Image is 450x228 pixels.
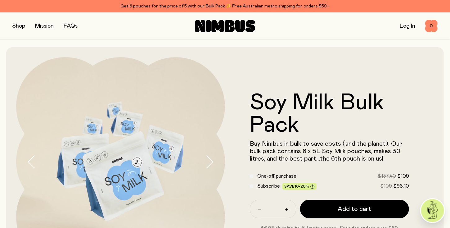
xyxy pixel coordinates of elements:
span: 10-20% [295,185,309,188]
span: Save [284,185,315,189]
div: Get 6 pouches for the price of 5 with our Bulk Pack ✨ Free Australian metro shipping for orders $59+ [12,2,438,10]
span: $109 [380,184,392,189]
a: Log In [400,23,415,29]
span: $137.40 [378,174,396,179]
span: $109 [397,174,409,179]
span: Buy Nimbus in bulk to save costs (and the planet). Our bulk pack contains 6 x 5L Soy Milk pouches... [250,141,402,162]
a: FAQs [64,23,78,29]
a: Mission [35,23,54,29]
span: Add to cart [338,205,371,213]
span: Subscribe [257,184,280,189]
span: $98.10 [393,184,409,189]
span: One-off purchase [257,174,296,179]
h1: Soy Milk Bulk Pack [250,92,409,136]
img: agent [421,199,444,222]
button: Add to cart [300,200,409,218]
button: 0 [425,20,438,32]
